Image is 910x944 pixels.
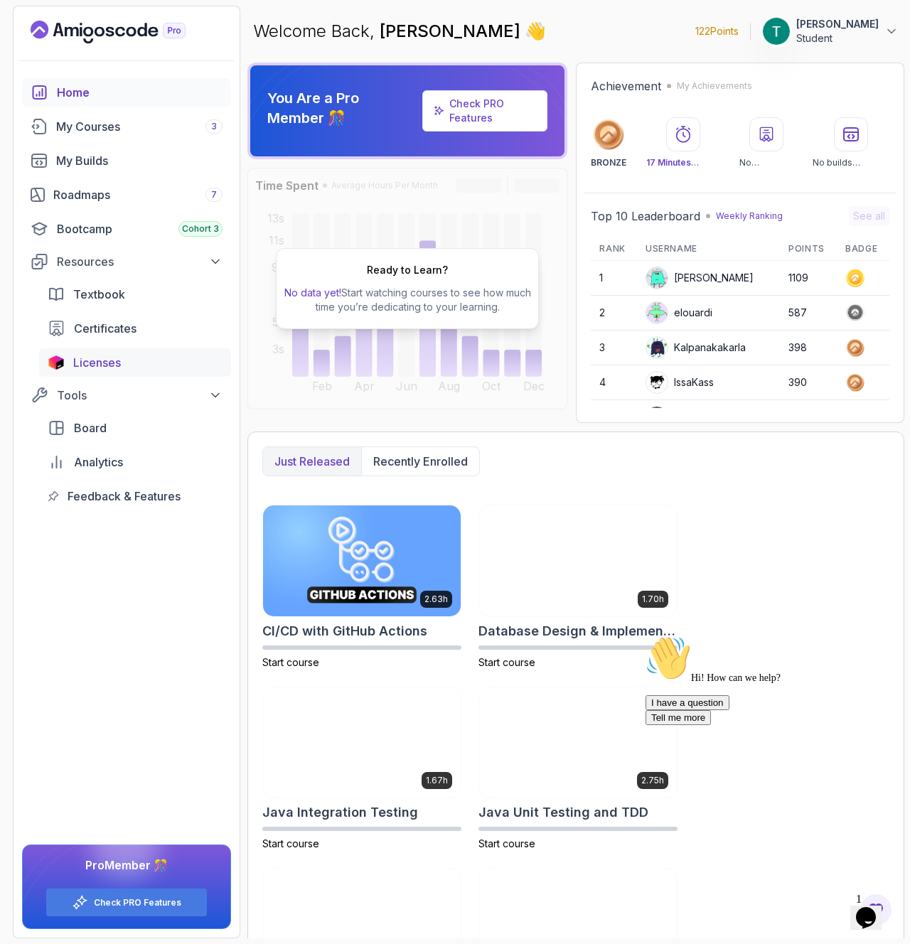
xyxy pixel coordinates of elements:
[6,43,141,53] span: Hi! How can we help?
[762,17,899,45] button: user profile image[PERSON_NAME]Student
[361,447,479,476] button: Recently enrolled
[646,301,712,324] div: elouardi
[68,488,181,505] span: Feedback & Features
[646,267,668,289] img: default monster avatar
[677,80,752,92] p: My Achievements
[6,6,262,95] div: 👋Hi! How can we help?I have a questionTell me more
[837,237,889,261] th: Badge
[253,20,546,43] p: Welcome Back,
[716,210,783,222] p: Weekly Ranking
[591,208,700,225] h2: Top 10 Leaderboard
[591,400,637,435] td: 5
[6,65,90,80] button: I have a question
[380,21,525,41] span: [PERSON_NAME]
[39,414,231,442] a: board
[57,220,223,237] div: Bootcamp
[56,118,223,135] div: My Courses
[373,453,468,470] p: Recently enrolled
[591,261,637,296] td: 1
[637,237,780,261] th: Username
[591,77,661,95] h2: Achievement
[45,888,208,917] button: Check PRO Features
[479,505,677,616] img: Database Design & Implementation card
[367,263,448,277] h2: Ready to Learn?
[22,215,231,243] a: bootcamp
[640,630,896,880] iframe: chat widget
[479,687,677,798] img: Java Unit Testing and TDD card
[22,112,231,141] a: courses
[262,656,319,668] span: Start course
[780,261,837,296] td: 1109
[646,302,668,323] img: default monster avatar
[478,505,678,670] a: Database Design & Implementation card1.70hDatabase Design & ImplementationStart course
[74,320,136,337] span: Certificates
[591,157,626,168] p: BRONZE
[74,454,123,471] span: Analytics
[591,296,637,331] td: 2
[274,453,350,470] p: Just released
[39,448,231,476] a: analytics
[646,337,668,358] img: default monster avatar
[424,594,448,605] p: 2.63h
[796,31,879,45] p: Student
[6,6,51,51] img: :wave:
[780,331,837,365] td: 398
[31,21,218,43] a: Landing page
[73,286,125,303] span: Textbook
[262,505,461,670] a: CI/CD with GitHub Actions card2.63hCI/CD with GitHub ActionsStart course
[695,24,739,38] p: 122 Points
[262,803,418,822] h2: Java Integration Testing
[74,419,107,436] span: Board
[780,365,837,400] td: 390
[22,249,231,274] button: Resources
[39,280,231,309] a: textbook
[646,371,714,394] div: IssaKass
[57,387,223,404] div: Tools
[182,223,219,235] span: Cohort 3
[780,400,837,435] td: 351
[763,18,790,45] img: user profile image
[422,90,548,132] a: Check PRO Features
[267,88,417,128] p: You Are a Pro Member 🎊
[646,372,668,393] img: user profile image
[94,897,181,908] a: Check PRO Features
[263,447,361,476] button: Just released
[813,157,889,168] p: No builds completed
[39,482,231,510] a: feedback
[211,121,217,132] span: 3
[478,656,535,668] span: Start course
[262,621,427,641] h2: CI/CD with GitHub Actions
[642,594,664,605] p: 1.70h
[53,186,223,203] div: Roadmaps
[478,687,678,852] a: Java Unit Testing and TDD card2.75hJava Unit Testing and TDDStart course
[646,157,719,168] p: Watched
[262,837,319,849] span: Start course
[591,365,637,400] td: 4
[478,803,648,822] h2: Java Unit Testing and TDD
[22,382,231,408] button: Tools
[282,286,532,314] p: Start watching courses to see how much time you’re dedicating to your learning.
[39,348,231,377] a: licenses
[56,152,223,169] div: My Builds
[22,146,231,175] a: builds
[478,621,678,641] h2: Database Design & Implementation
[646,157,699,168] span: 17 Minutes
[646,267,754,289] div: [PERSON_NAME]
[262,687,461,852] a: Java Integration Testing card1.67hJava Integration TestingStart course
[796,17,879,31] p: [PERSON_NAME]
[6,80,71,95] button: Tell me more
[449,97,504,124] a: Check PRO Features
[57,84,223,101] div: Home
[22,78,231,107] a: home
[48,355,65,370] img: jetbrains icon
[73,354,121,371] span: Licenses
[646,407,668,428] img: user profile image
[426,775,448,786] p: 1.67h
[780,237,837,261] th: Points
[850,887,896,930] iframe: chat widget
[849,206,889,226] button: See all
[478,837,535,849] span: Start course
[591,331,637,365] td: 3
[284,286,341,299] span: No data yet!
